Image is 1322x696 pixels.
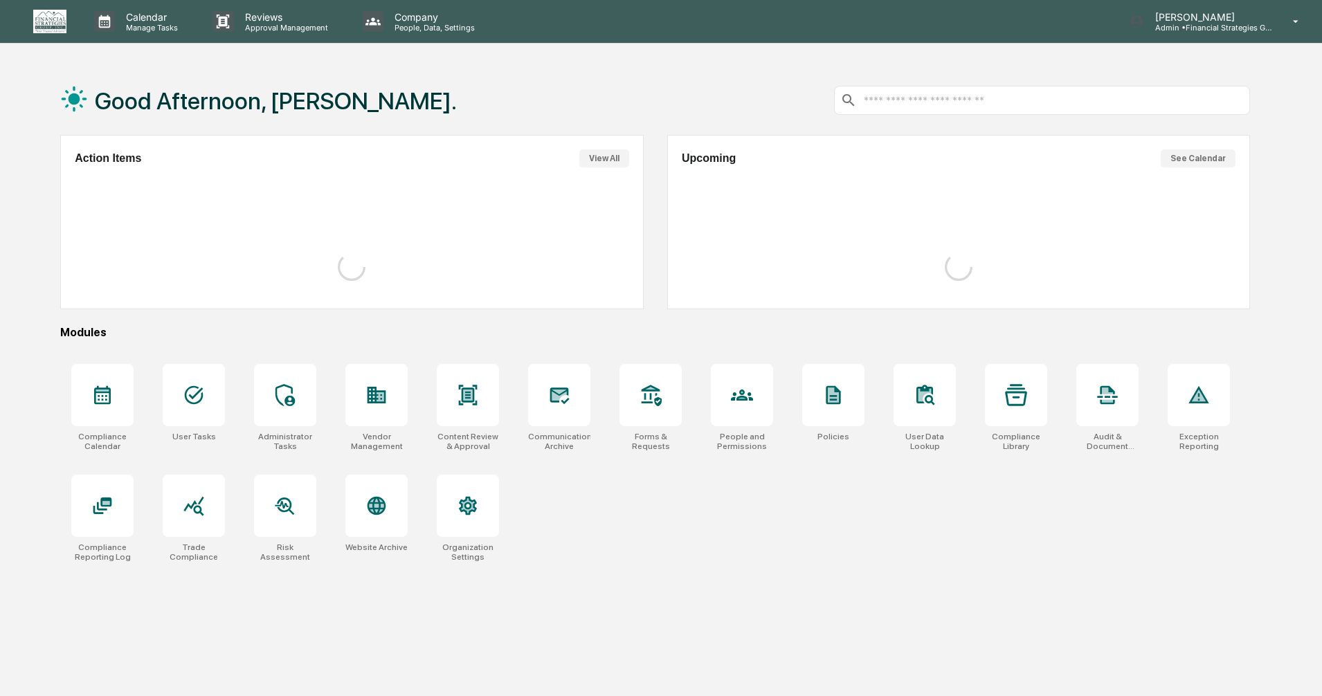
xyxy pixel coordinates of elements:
[985,432,1047,451] div: Compliance Library
[71,542,134,562] div: Compliance Reporting Log
[437,542,499,562] div: Organization Settings
[1168,432,1230,451] div: Exception Reporting
[383,11,482,23] p: Company
[172,432,216,441] div: User Tasks
[60,326,1250,339] div: Modules
[1076,432,1139,451] div: Audit & Document Logs
[817,432,849,441] div: Policies
[1144,11,1273,23] p: [PERSON_NAME]
[1144,23,1273,33] p: Admin • Financial Strategies Group (FSG)
[163,542,225,562] div: Trade Compliance
[894,432,956,451] div: User Data Lookup
[345,542,408,552] div: Website Archive
[528,432,590,451] div: Communications Archive
[115,23,185,33] p: Manage Tasks
[254,542,316,562] div: Risk Assessment
[437,432,499,451] div: Content Review & Approval
[619,432,682,451] div: Forms & Requests
[33,10,66,33] img: logo
[1161,149,1235,167] button: See Calendar
[579,149,629,167] button: View All
[234,23,335,33] p: Approval Management
[234,11,335,23] p: Reviews
[383,23,482,33] p: People, Data, Settings
[682,152,736,165] h2: Upcoming
[75,152,141,165] h2: Action Items
[95,87,457,115] h1: Good Afternoon, [PERSON_NAME].
[711,432,773,451] div: People and Permissions
[345,432,408,451] div: Vendor Management
[254,432,316,451] div: Administrator Tasks
[71,432,134,451] div: Compliance Calendar
[115,11,185,23] p: Calendar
